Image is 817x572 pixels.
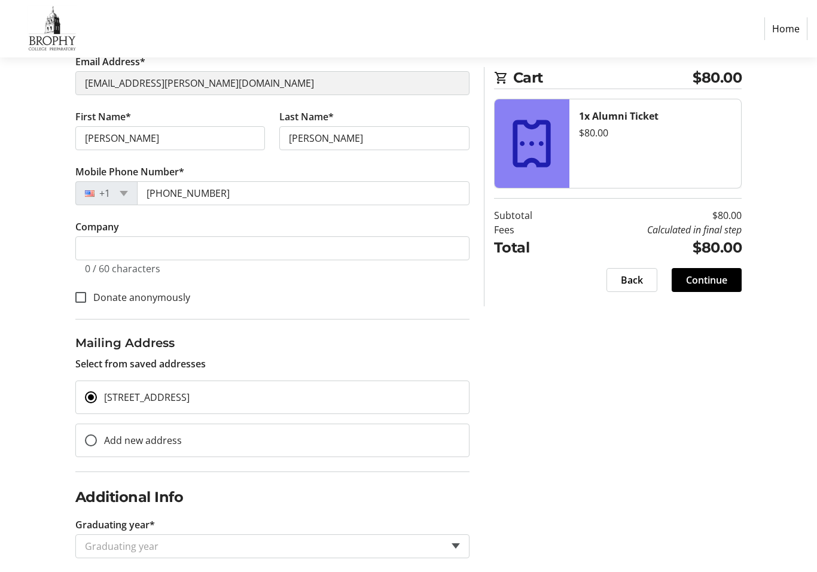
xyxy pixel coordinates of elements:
label: Add new address [97,433,182,448]
button: Continue [672,268,742,292]
span: Back [621,273,643,287]
div: Select from saved addresses [75,334,470,371]
td: $80.00 [565,208,742,223]
td: $80.00 [565,237,742,258]
a: Home [764,17,807,40]
span: Cart [513,67,693,89]
input: (201) 555-0123 [137,181,470,205]
label: Donate anonymously [86,290,190,305]
td: Subtotal [494,208,565,223]
label: Email Address* [75,54,145,69]
button: Back [606,268,657,292]
label: Graduating year* [75,518,155,532]
div: $80.00 [579,126,731,140]
h3: Mailing Address [75,334,470,352]
h2: Additional Info [75,486,470,508]
span: Continue [686,273,727,287]
strong: 1x Alumni Ticket [579,109,659,123]
td: Fees [494,223,565,237]
span: $80.00 [693,67,742,89]
label: Mobile Phone Number* [75,165,184,179]
td: Total [494,237,565,258]
img: Brophy College Preparatory 's Logo [10,5,94,53]
label: Company [75,220,119,234]
td: Calculated in final step [565,223,742,237]
span: [STREET_ADDRESS] [104,391,190,404]
label: First Name* [75,109,131,124]
label: Last Name* [279,109,334,124]
tr-character-limit: 0 / 60 characters [85,262,160,275]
